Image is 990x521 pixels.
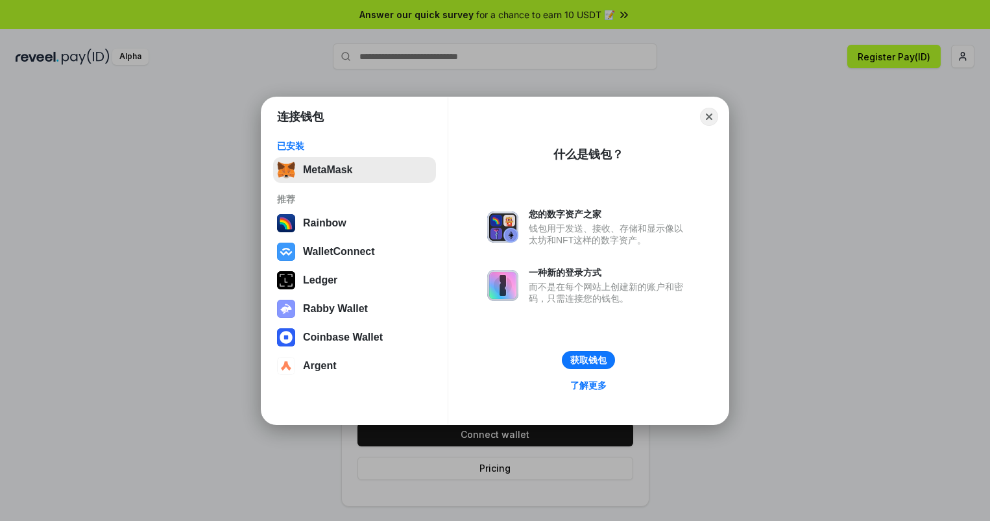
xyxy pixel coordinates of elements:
img: svg+xml,%3Csvg%20xmlns%3D%22http%3A%2F%2Fwww.w3.org%2F2000%2Fsvg%22%20fill%3D%22none%22%20viewBox... [277,300,295,318]
button: 获取钱包 [562,351,615,369]
img: svg+xml,%3Csvg%20xmlns%3D%22http%3A%2F%2Fwww.w3.org%2F2000%2Fsvg%22%20width%3D%2228%22%20height%3... [277,271,295,289]
div: 已安装 [277,140,432,152]
button: Coinbase Wallet [273,324,436,350]
img: svg+xml,%3Csvg%20width%3D%22120%22%20height%3D%22120%22%20viewBox%3D%220%200%20120%20120%22%20fil... [277,214,295,232]
div: Argent [303,360,337,372]
button: WalletConnect [273,239,436,265]
button: Close [700,108,718,126]
div: 一种新的登录方式 [529,267,690,278]
button: Argent [273,353,436,379]
img: svg+xml,%3Csvg%20fill%3D%22none%22%20height%3D%2233%22%20viewBox%3D%220%200%2035%2033%22%20width%... [277,161,295,179]
div: MetaMask [303,164,352,176]
div: 您的数字资产之家 [529,208,690,220]
div: 钱包用于发送、接收、存储和显示像以太坊和NFT这样的数字资产。 [529,223,690,246]
div: Coinbase Wallet [303,332,383,343]
img: svg+xml,%3Csvg%20width%3D%2228%22%20height%3D%2228%22%20viewBox%3D%220%200%2028%2028%22%20fill%3D... [277,357,295,375]
div: Rabby Wallet [303,303,368,315]
button: Rabby Wallet [273,296,436,322]
div: 而不是在每个网站上创建新的账户和密码，只需连接您的钱包。 [529,281,690,304]
button: Rainbow [273,210,436,236]
button: MetaMask [273,157,436,183]
div: Rainbow [303,217,346,229]
button: Ledger [273,267,436,293]
img: svg+xml,%3Csvg%20xmlns%3D%22http%3A%2F%2Fwww.w3.org%2F2000%2Fsvg%22%20fill%3D%22none%22%20viewBox... [487,270,518,301]
div: 获取钱包 [570,354,607,366]
div: WalletConnect [303,246,375,258]
img: svg+xml,%3Csvg%20width%3D%2228%22%20height%3D%2228%22%20viewBox%3D%220%200%2028%2028%22%20fill%3D... [277,243,295,261]
h1: 连接钱包 [277,109,324,125]
img: svg+xml,%3Csvg%20width%3D%2228%22%20height%3D%2228%22%20viewBox%3D%220%200%2028%2028%22%20fill%3D... [277,328,295,346]
div: 推荐 [277,193,432,205]
div: Ledger [303,274,337,286]
img: svg+xml,%3Csvg%20xmlns%3D%22http%3A%2F%2Fwww.w3.org%2F2000%2Fsvg%22%20fill%3D%22none%22%20viewBox... [487,212,518,243]
div: 什么是钱包？ [553,147,623,162]
a: 了解更多 [562,377,614,394]
div: 了解更多 [570,380,607,391]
